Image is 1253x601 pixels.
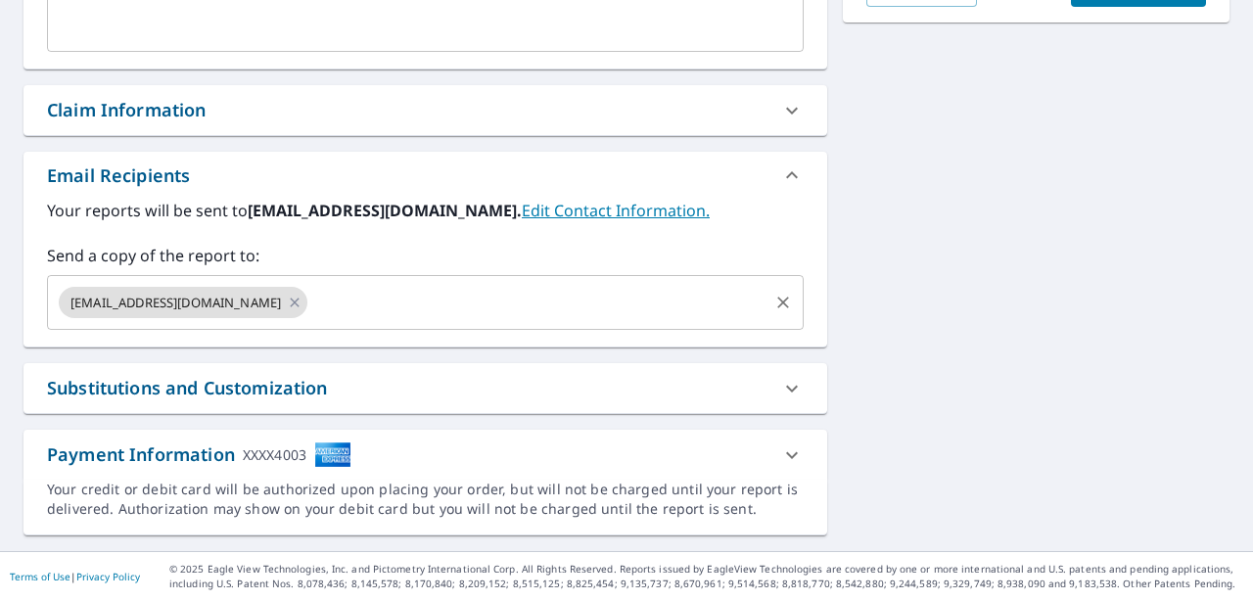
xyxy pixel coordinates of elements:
div: Substitutions and Customization [47,375,328,401]
p: © 2025 Eagle View Technologies, Inc. and Pictometry International Corp. All Rights Reserved. Repo... [169,562,1243,591]
label: Your reports will be sent to [47,199,804,222]
div: Claim Information [23,85,827,135]
div: Substitutions and Customization [23,363,827,413]
b: [EMAIL_ADDRESS][DOMAIN_NAME]. [248,200,522,221]
a: Terms of Use [10,570,70,583]
img: cardImage [314,441,351,468]
span: [EMAIL_ADDRESS][DOMAIN_NAME] [59,294,293,312]
div: Email Recipients [47,162,190,189]
a: EditContactInfo [522,200,710,221]
div: Claim Information [47,97,207,123]
label: Send a copy of the report to: [47,244,804,267]
div: Email Recipients [23,152,827,199]
button: Clear [769,289,797,316]
div: Your credit or debit card will be authorized upon placing your order, but will not be charged unt... [47,480,804,519]
p: | [10,571,140,582]
div: Payment Information [47,441,351,468]
div: XXXX4003 [243,441,306,468]
div: Payment InformationXXXX4003cardImage [23,430,827,480]
a: Privacy Policy [76,570,140,583]
div: [EMAIL_ADDRESS][DOMAIN_NAME] [59,287,307,318]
